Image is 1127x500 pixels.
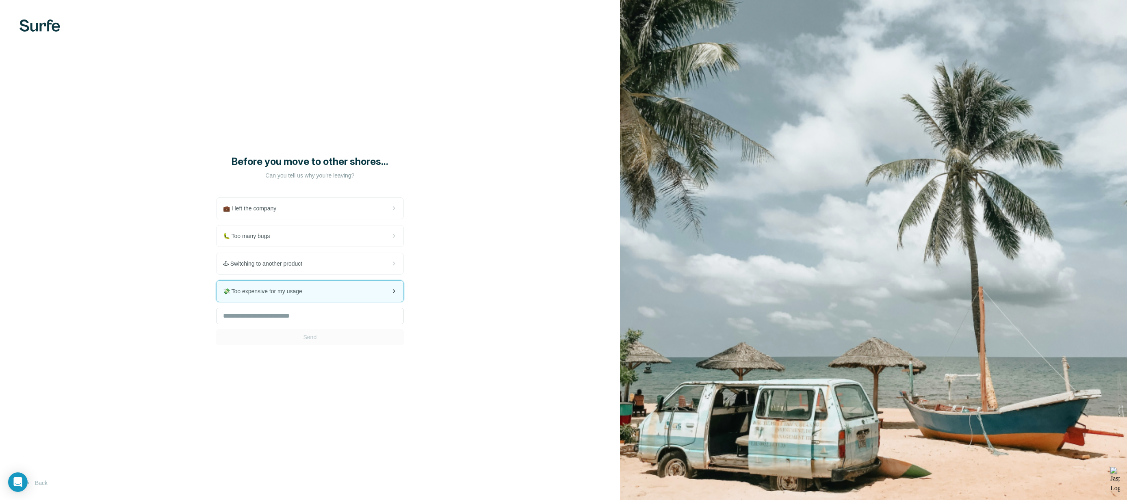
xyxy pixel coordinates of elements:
span: 🕹 Switching to another product [223,260,309,268]
div: Open Intercom Messenger [8,472,28,492]
h1: Before you move to other shores... [229,155,391,168]
span: 💼 I left the company [223,204,283,212]
img: Surfe's logo [20,19,60,32]
span: 🐛 Too many bugs [223,232,277,240]
span: 💸 Too expensive for my usage [223,287,309,295]
p: Can you tell us why you're leaving? [229,171,391,180]
button: Back [20,476,53,490]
